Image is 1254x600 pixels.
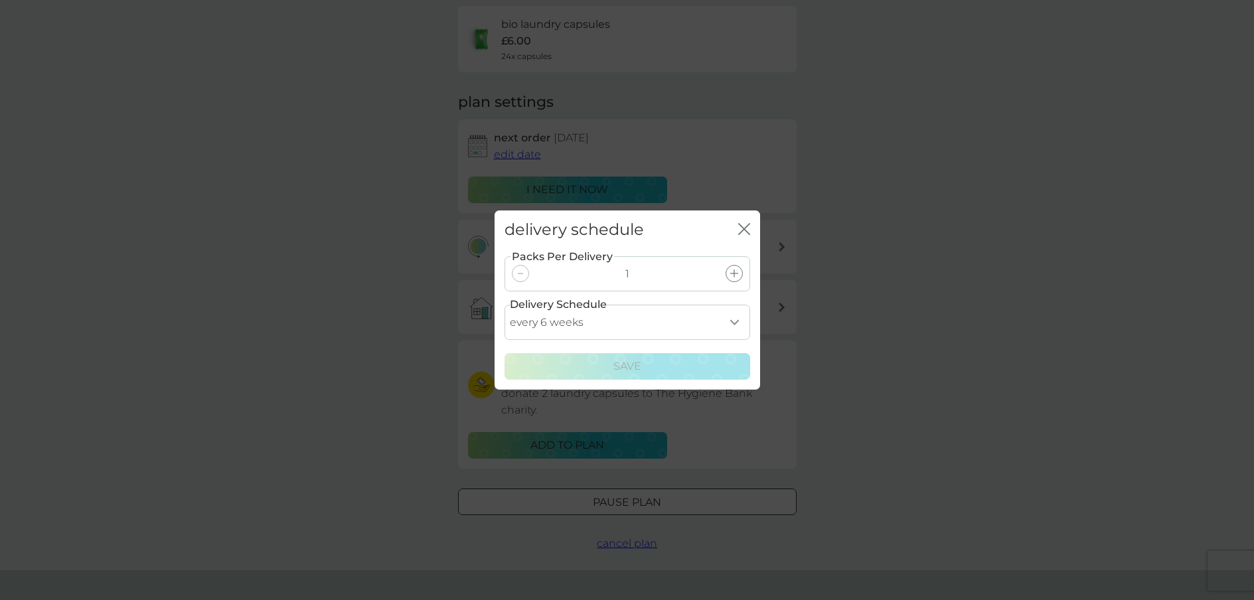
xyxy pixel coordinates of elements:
label: Packs Per Delivery [510,248,614,265]
label: Delivery Schedule [510,296,607,313]
button: Save [505,353,750,380]
p: Save [613,358,641,375]
p: 1 [625,265,629,283]
h2: delivery schedule [505,220,644,240]
button: close [738,223,750,237]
